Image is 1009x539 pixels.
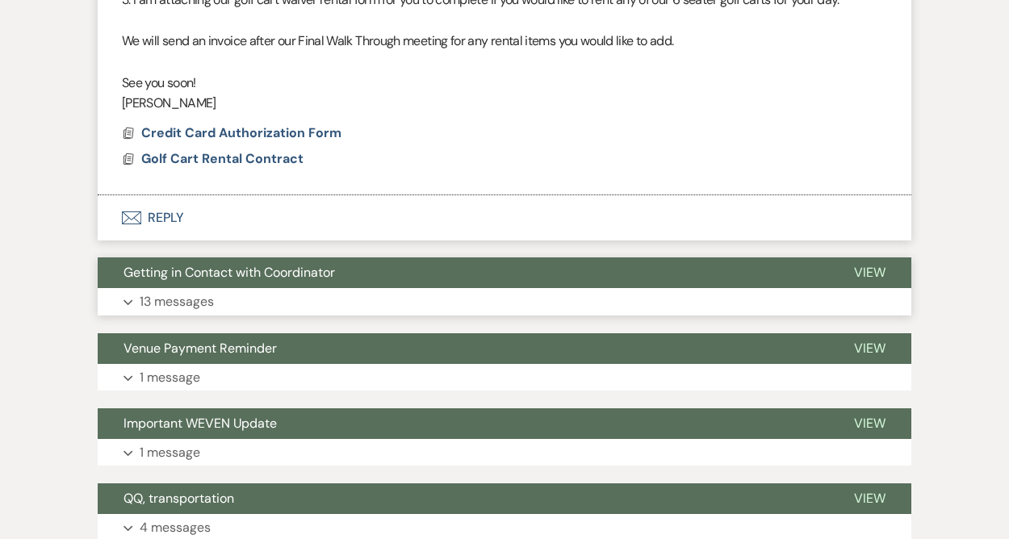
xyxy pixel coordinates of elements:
[140,367,200,388] p: 1 message
[141,149,308,169] button: Golf Cart Rental Contract
[140,291,214,312] p: 13 messages
[141,123,345,143] button: Credit Card Authorization Form
[98,364,911,391] button: 1 message
[140,442,200,463] p: 1 message
[98,439,911,466] button: 1 message
[122,31,887,52] p: We will send an invoice after our Final Walk Through meeting for any rental items you would like ...
[854,415,885,432] span: View
[854,490,885,507] span: View
[98,257,828,288] button: Getting in Contact with Coordinator
[98,195,911,240] button: Reply
[854,264,885,281] span: View
[98,288,911,315] button: 13 messages
[140,517,211,538] p: 4 messages
[98,408,828,439] button: Important WEVEN Update
[828,408,911,439] button: View
[124,490,234,507] span: QQ, transportation
[124,415,277,432] span: Important WEVEN Update
[98,483,828,514] button: QQ, transportation
[98,333,828,364] button: Venue Payment Reminder
[854,340,885,357] span: View
[124,340,277,357] span: Venue Payment Reminder
[828,483,911,514] button: View
[141,150,304,167] span: Golf Cart Rental Contract
[141,124,341,141] span: Credit Card Authorization Form
[122,94,216,111] span: [PERSON_NAME]
[124,264,335,281] span: Getting in Contact with Coordinator
[828,257,911,288] button: View
[122,74,196,91] span: See you soon!
[828,333,911,364] button: View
